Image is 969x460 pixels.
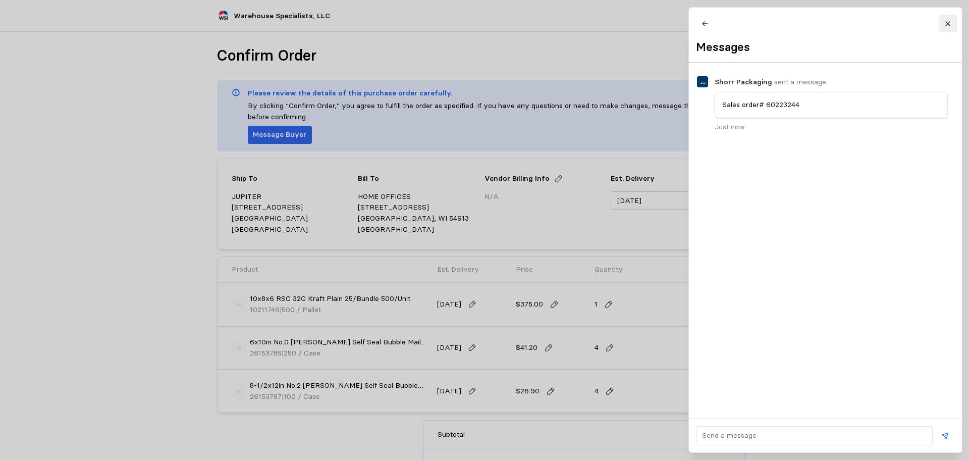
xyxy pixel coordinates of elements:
[714,77,772,86] b: Shorr Packaging
[714,122,744,133] p: Just now
[722,99,940,111] p: Sales order# 60223244
[702,427,927,445] input: Send a message
[696,39,750,55] h2: Messages
[714,77,947,88] span: sent a message.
